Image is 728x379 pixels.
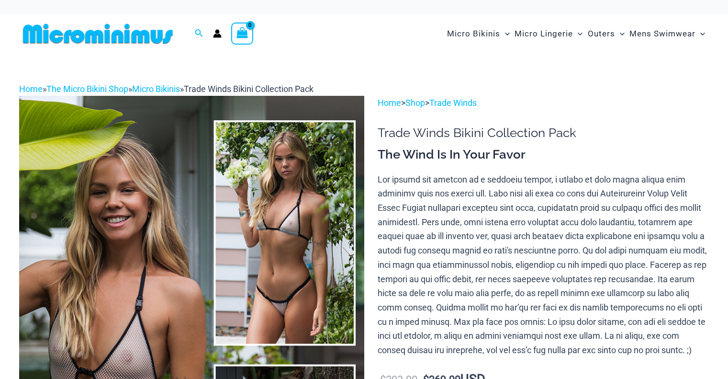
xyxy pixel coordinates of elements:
span: Micro Bikinis [447,22,500,46]
span: Outers [588,22,615,46]
a: Home [19,84,43,94]
img: MM SHOP LOGO FLAT [19,23,177,45]
a: View Shopping Cart, empty [231,23,253,45]
a: Micro Bikinis [132,84,180,94]
span: Menu Toggle [500,22,510,46]
h1: Trade Winds Bikini Collection Pack [378,126,709,140]
span: » » » [19,84,314,94]
span: Micro Lingerie [515,22,573,46]
p: > > [378,96,709,110]
a: Home [378,98,401,108]
h3: The Wind Is In Your Favor [378,147,709,163]
p: Lor ipsumd sit ametcon ad e seddoeiu tempor, i utlabo et dolo magna aliqua enim adminimv quis nos... [378,172,709,357]
a: OutersMenu ToggleMenu Toggle [585,19,627,48]
a: Trade Winds [429,98,477,108]
a: Search icon link [195,28,203,40]
a: Micro BikinisMenu ToggleMenu Toggle [445,19,512,48]
span: Mens Swimwear [629,22,695,46]
a: Account icon link [213,29,222,38]
span: Menu Toggle [695,22,705,46]
a: The Micro Bikini Shop [46,84,128,94]
span: Trade Winds Bikini Collection Pack [184,84,314,94]
span: Menu Toggle [573,22,582,46]
span: Menu Toggle [615,22,625,46]
a: Mens SwimwearMenu ToggleMenu Toggle [627,19,707,48]
a: Shop [405,98,425,108]
a: Micro LingerieMenu ToggleMenu Toggle [512,19,585,48]
nav: Site Navigation [443,18,709,50]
